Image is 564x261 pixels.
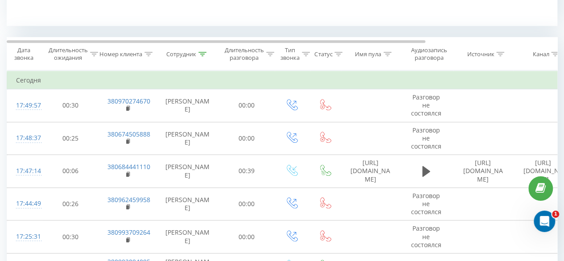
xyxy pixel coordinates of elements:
[107,195,150,204] a: 380962459958
[107,228,150,236] a: 380993709264
[467,50,494,58] div: Источник
[43,155,99,188] td: 00:06
[225,46,264,62] div: Длительность разговора
[16,195,34,212] div: 17:44:49
[16,97,34,114] div: 17:49:57
[411,93,441,117] span: Разговор не состоялся
[7,46,40,62] div: Дата звонка
[411,126,441,150] span: Разговор не состоялся
[16,228,34,245] div: 17:25:31
[156,122,219,155] td: [PERSON_NAME]
[107,97,150,105] a: 380970274670
[219,187,275,220] td: 00:00
[156,220,219,253] td: [PERSON_NAME]
[166,50,196,58] div: Сотрудник
[342,155,399,188] td: [URL][DOMAIN_NAME]
[411,191,441,216] span: Разговор не состоялся
[43,220,99,253] td: 00:30
[43,89,99,122] td: 00:30
[314,50,332,58] div: Статус
[453,155,513,188] td: [URL][DOMAIN_NAME]
[49,46,88,62] div: Длительность ожидания
[43,122,99,155] td: 00:25
[411,224,441,249] span: Разговор не состоялся
[107,130,150,138] a: 380674505888
[407,46,450,62] div: Аудиозапись разговора
[156,187,219,220] td: [PERSON_NAME]
[156,155,219,188] td: [PERSON_NAME]
[219,122,275,155] td: 00:00
[532,50,549,58] div: Канал
[107,162,150,171] a: 380684441110
[16,129,34,147] div: 17:48:37
[219,89,275,122] td: 00:00
[16,162,34,180] div: 17:47:14
[219,155,275,188] td: 00:39
[99,50,142,58] div: Номер клиента
[552,211,559,218] span: 1
[219,220,275,253] td: 00:00
[534,211,555,232] iframe: Intercom live chat
[43,187,99,220] td: 00:26
[156,89,219,122] td: [PERSON_NAME]
[280,46,300,62] div: Тип звонка
[355,50,381,58] div: Имя пула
